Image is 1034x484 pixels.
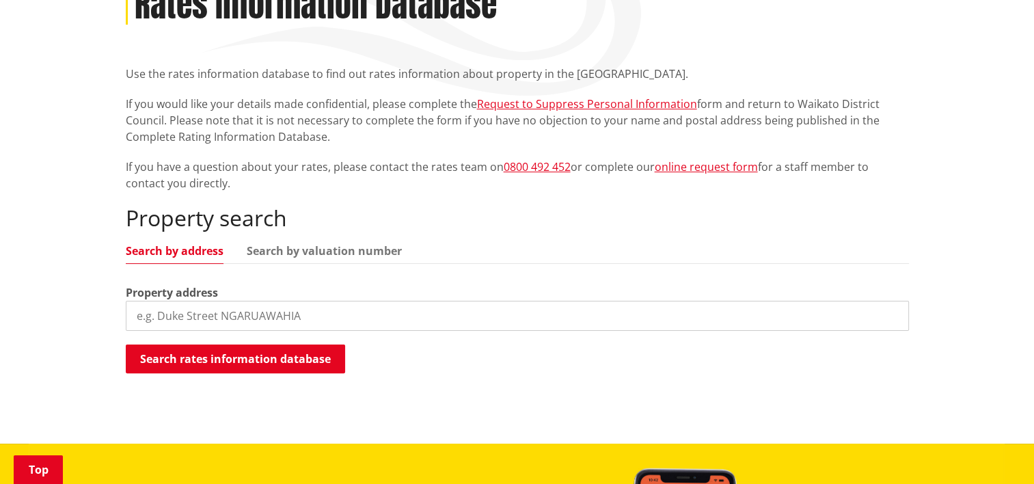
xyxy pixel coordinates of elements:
a: online request form [655,159,758,174]
p: Use the rates information database to find out rates information about property in the [GEOGRAPHI... [126,66,909,82]
h2: Property search [126,205,909,231]
a: Search by valuation number [247,245,402,256]
a: 0800 492 452 [504,159,571,174]
button: Search rates information database [126,345,345,373]
a: Request to Suppress Personal Information [477,96,697,111]
input: e.g. Duke Street NGARUAWAHIA [126,301,909,331]
p: If you would like your details made confidential, please complete the form and return to Waikato ... [126,96,909,145]
a: Search by address [126,245,223,256]
label: Property address [126,284,218,301]
iframe: Messenger Launcher [971,427,1020,476]
p: If you have a question about your rates, please contact the rates team on or complete our for a s... [126,159,909,191]
a: Top [14,455,63,484]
